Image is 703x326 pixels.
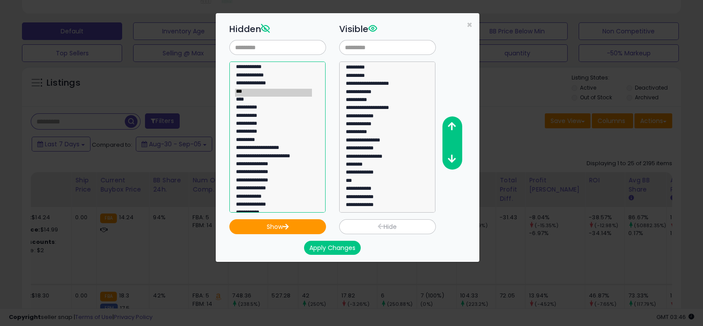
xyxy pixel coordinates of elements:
h3: Hidden [229,22,326,36]
button: Hide [339,219,436,234]
h3: Visible [339,22,436,36]
button: Apply Changes [304,241,361,255]
button: Show [229,219,326,234]
span: × [467,18,472,31]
